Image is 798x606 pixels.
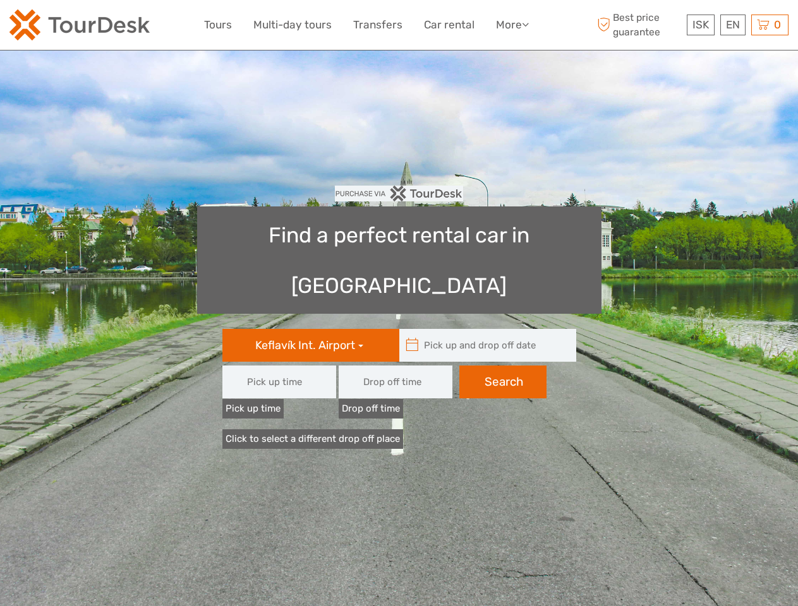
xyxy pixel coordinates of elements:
[424,16,475,34] a: Car rental
[339,399,403,419] label: Drop off time
[253,16,332,34] a: Multi-day tours
[399,329,570,362] input: Pick up and drop off date
[496,16,529,34] a: More
[772,18,783,31] span: 0
[204,16,232,34] a: Tours
[335,186,463,201] img: PurchaseViaTourDesk.png
[720,15,746,35] div: EN
[459,365,547,398] button: Search
[255,338,355,352] span: Keflavík Int. Airport
[222,329,399,362] button: Keflavík Int. Airport
[692,18,709,31] span: ISK
[9,9,150,40] img: 120-15d4194f-c635-41b9-a512-a3cb382bfb57_logo_small.png
[222,399,284,419] label: Pick up time
[594,11,684,39] span: Best price guarantee
[353,16,402,34] a: Transfers
[222,429,403,449] a: Click to select a different drop off place
[197,206,602,314] h1: Find a perfect rental car in [GEOGRAPHIC_DATA]
[339,365,452,398] input: Drop off time
[222,365,336,398] input: Pick up time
